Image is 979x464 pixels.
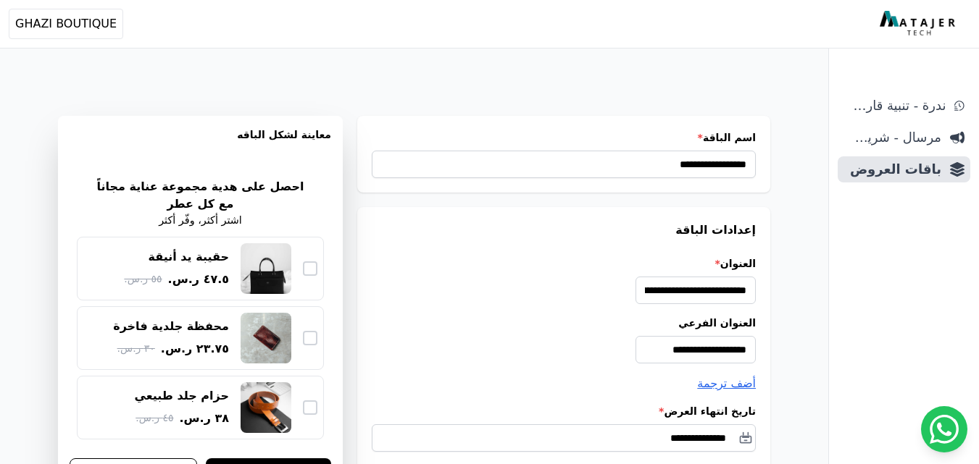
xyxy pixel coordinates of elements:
label: العنوان الفرعي [372,316,756,330]
span: ٤٧.٥ ر.س. [168,271,229,288]
span: ندرة - تنبية قارب علي النفاذ [843,96,946,116]
label: اسم الباقة [372,130,756,145]
span: مرسال - شريط دعاية [843,127,941,148]
span: أضف ترجمة [697,376,756,390]
span: ٤٥ ر.س. [136,410,173,426]
span: ٢٣.٧٥ ر.س. [161,340,229,358]
span: GHAZI BOUTIQUE [15,15,117,33]
img: حقيبة يد أنيقة [241,243,291,294]
h3: معاينة لشكل الباقه [70,127,331,159]
img: MatajerTech Logo [880,11,959,37]
img: محفظة جلدية فاخرة [241,313,291,363]
div: محفظة جلدية فاخرة [113,319,229,334]
div: حقيبة يد أنيقة [149,249,229,265]
h3: إعدادات الباقة [372,222,756,239]
button: أضف ترجمة [697,375,756,392]
h2: احصل على هدية مجموعة عناية مجاناً مع كل عطر [89,178,312,213]
button: GHAZI BOUTIQUE [9,9,123,39]
span: ٥٥ ر.س. [124,271,162,287]
span: ٣٨ ر.س. [179,410,229,427]
span: باقات العروض [843,159,941,180]
span: ٣٠ ر.س. [117,341,155,356]
p: اشتر أكثر، وفّر أكثر [159,213,242,229]
div: حزام جلد طبيعي [135,388,230,404]
img: حزام جلد طبيعي [241,382,291,433]
label: تاريخ انتهاء العرض [372,404,756,418]
label: العنوان [372,256,756,271]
